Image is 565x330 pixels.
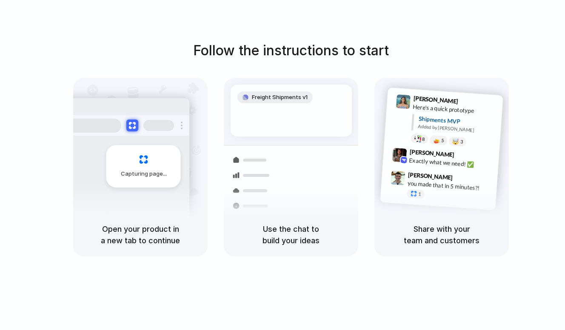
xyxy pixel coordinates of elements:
[452,138,459,145] div: 🤯
[461,98,478,108] span: 9:41 AM
[418,114,497,128] div: Shipments MVP
[193,40,389,61] h1: Follow the instructions to start
[457,151,474,162] span: 9:42 AM
[409,147,454,159] span: [PERSON_NAME]
[422,137,425,142] span: 8
[385,223,499,246] h5: Share with your team and customers
[413,102,498,117] div: Here's a quick prototype
[83,223,197,246] h5: Open your product in a new tab to continue
[252,93,308,102] span: Freight Shipments v1
[407,179,492,193] div: you made that in 5 minutes?!
[418,192,421,196] span: 1
[460,139,463,144] span: 3
[413,94,458,106] span: [PERSON_NAME]
[418,123,496,135] div: Added by [PERSON_NAME]
[234,223,348,246] h5: Use the chat to build your ideas
[409,156,494,171] div: Exactly what we need! ✅
[121,170,168,178] span: Capturing page
[455,174,473,184] span: 9:47 AM
[408,170,453,182] span: [PERSON_NAME]
[441,138,444,143] span: 5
